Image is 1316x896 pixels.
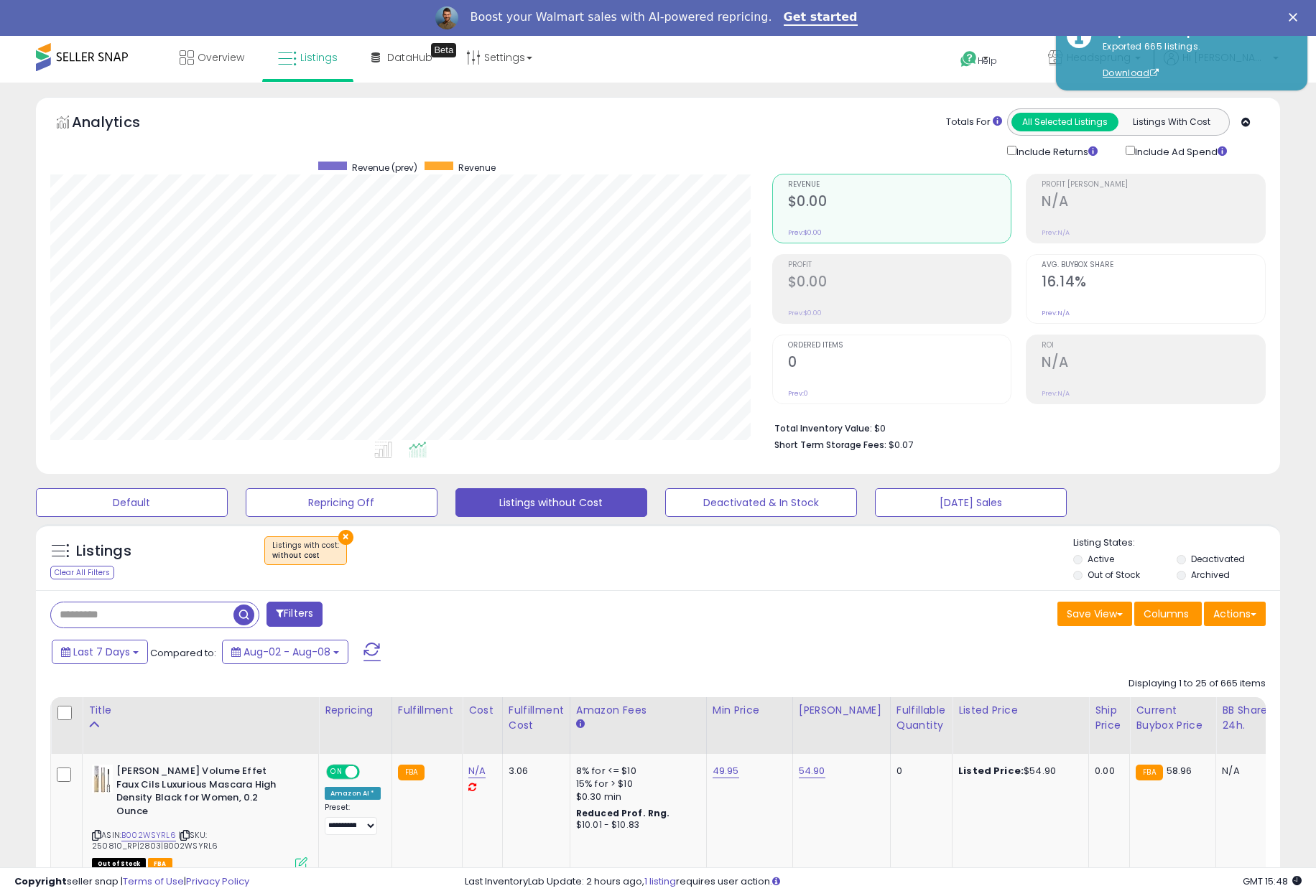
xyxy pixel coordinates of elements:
[92,829,218,851] span: | SKU: 250810_RP|2803|B002WSYRL6
[325,703,386,718] div: Repricing
[1115,143,1250,159] div: Include Ad Spend
[398,703,456,718] div: Fulfillment
[1042,342,1265,350] span: ROI
[1095,703,1123,733] div: Ship Price
[788,274,1011,293] h2: $0.00
[76,541,131,561] h5: Listings
[665,488,857,517] button: Deactivated & In Stock
[576,765,695,778] div: 8% for <= $10
[576,718,585,731] small: Amazon Fees.
[435,6,458,29] img: Profile image for Adrian
[121,829,176,841] a: B002WSYRL6
[361,36,443,79] a: DataHub
[222,640,348,664] button: Aug-02 - Aug-08
[996,143,1115,159] div: Include Returns
[978,55,997,67] span: Help
[36,488,228,517] button: Default
[774,422,872,434] b: Total Inventory Value:
[958,764,1024,778] b: Listed Price:
[788,342,1011,350] span: Ordered Items
[788,261,1011,269] span: Profit
[1095,765,1118,778] div: 0.00
[1167,764,1192,778] span: 58.96
[774,419,1256,436] li: $0
[338,530,353,545] button: ×
[1088,553,1114,565] label: Active
[960,50,978,68] i: Get Help
[1204,602,1266,626] button: Actions
[1042,228,1070,237] small: Prev: N/A
[198,50,244,65] span: Overview
[1118,113,1225,131] button: Listings With Cost
[576,778,695,790] div: 15% for > $10
[92,765,113,793] img: 31JNUNmKaYL._SL40_.jpg
[244,645,330,659] span: Aug-02 - Aug-08
[713,764,739,778] a: 49.95
[150,646,216,660] span: Compared to:
[169,36,255,79] a: Overview
[267,36,348,79] a: Listings
[788,354,1011,373] h2: 0
[352,162,417,174] span: Revenue (prev)
[1129,677,1266,691] div: Displaying 1 to 25 of 665 items
[272,551,339,561] div: without cost
[325,803,381,835] div: Preset:
[644,874,676,888] a: 1 listing
[325,787,381,800] div: Amazon AI *
[246,488,437,517] button: Repricing Off
[1222,703,1274,733] div: BB Share 24h.
[465,875,1302,889] div: Last InventoryLab Update: 2 hours ago, requires user action.
[1042,354,1265,373] h2: N/A
[788,309,822,317] small: Prev: $0.00
[468,703,496,718] div: Cost
[1042,309,1070,317] small: Prev: N/A
[52,640,148,664] button: Last 7 Days
[1073,536,1280,550] p: Listing States:
[73,645,130,659] span: Last 7 Days
[148,858,172,870] span: FBA
[799,703,884,718] div: [PERSON_NAME]
[455,488,647,517] button: Listings without Cost
[958,703,1083,718] div: Listed Price
[896,765,941,778] div: 0
[788,228,822,237] small: Prev: $0.00
[1042,261,1265,269] span: Avg. Buybox Share
[88,703,312,718] div: Title
[1092,40,1297,80] div: Exported 665 listings.
[358,766,381,778] span: OFF
[889,438,913,452] span: $0.07
[398,765,425,780] small: FBA
[1037,36,1151,83] a: Headsprung
[949,39,1025,83] a: Help
[387,50,432,65] span: DataHub
[576,819,695,831] div: $10.01 - $10.83
[470,10,771,24] div: Boost your Walmart sales with AI-powered repricing.
[116,765,291,821] b: [PERSON_NAME] Volume Effet Faux Cils Luxurious Mascara High Density Black for Women, 0.2 Ounce
[1144,607,1189,621] span: Columns
[1289,13,1303,22] div: Close
[455,36,543,79] a: Settings
[272,540,339,561] span: Listings with cost :
[72,112,168,136] h5: Analytics
[788,193,1011,213] h2: $0.00
[788,389,808,398] small: Prev: 0
[1222,765,1269,778] div: N/A
[186,874,249,888] a: Privacy Policy
[14,874,67,888] strong: Copyright
[509,765,559,778] div: 3.06
[1011,113,1118,131] button: All Selected Listings
[576,703,700,718] div: Amazon Fees
[1042,274,1265,293] h2: 16.14%
[774,439,886,451] b: Short Term Storage Fees:
[576,790,695,803] div: $0.30 min
[1042,181,1265,189] span: Profit [PERSON_NAME]
[1057,602,1132,626] button: Save View
[1191,553,1245,565] label: Deactivated
[300,50,338,65] span: Listings
[92,858,146,870] span: All listings that are currently out of stock and unavailable for purchase on Amazon
[1042,389,1070,398] small: Prev: N/A
[468,764,486,778] a: N/A
[1088,569,1140,581] label: Out of Stock
[123,874,184,888] a: Terms of Use
[1103,67,1159,79] a: Download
